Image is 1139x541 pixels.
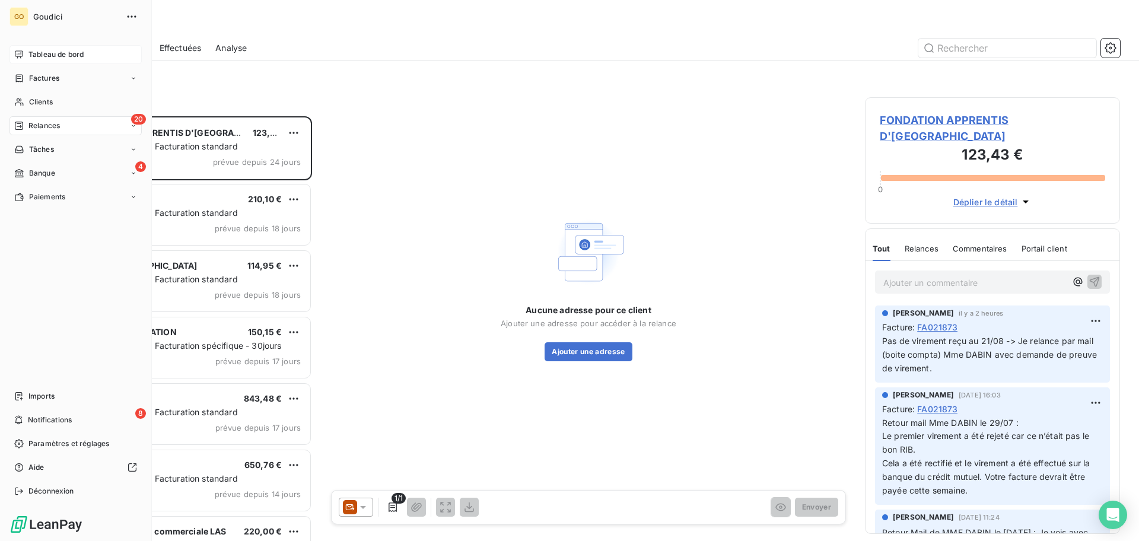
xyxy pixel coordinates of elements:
span: 150,15 € [248,327,282,337]
span: Imports [28,391,55,402]
span: Cela a été rectifié et le virement a été effectué sur la banque du crédit mutuel. Votre facture d... [882,458,1093,495]
span: Relances [28,120,60,131]
span: [DATE] 11:24 [959,514,1000,521]
button: Ajouter une adresse [545,342,632,361]
span: Déplier le détail [953,196,1018,208]
span: Déconnexion [28,486,74,497]
span: Facture : [882,403,915,415]
span: prévue depuis 17 jours [215,423,301,432]
span: Plan de relance - Facturation standard [85,407,238,417]
span: Paiements [29,192,65,202]
span: FONDATION APPRENTIS D'[GEOGRAPHIC_DATA] [84,128,282,138]
span: Tout [873,244,890,253]
span: Plan de relance - Facturation standard [85,208,238,218]
span: CEBPL-Direction commerciale LAS [84,526,227,536]
span: FA021873 [917,403,957,415]
a: Imports [9,387,142,406]
span: Pas de virement reçu au 21/08 -> Je relance par mail (boite compta) Mme DABIN avec demande de pre... [882,336,1099,373]
span: 650,76 € [244,460,282,470]
span: Paramètres et réglages [28,438,109,449]
span: Tâches [29,144,54,155]
span: Commentaires [953,244,1007,253]
span: 0 [878,184,883,194]
span: 210,10 € [248,194,282,204]
span: Goudici [33,12,119,21]
span: [PERSON_NAME] [893,390,954,400]
span: [PERSON_NAME] [893,512,954,523]
span: 114,95 € [247,260,282,270]
img: Empty state [551,214,626,290]
span: 4 [135,161,146,172]
span: prévue depuis 14 jours [215,489,301,499]
a: Paiements [9,187,142,206]
h3: 123,43 € [880,144,1105,168]
img: Logo LeanPay [9,515,83,534]
span: Aucune adresse pour ce client [526,304,651,316]
span: 220,00 € [244,526,282,536]
span: [DATE] 16:03 [959,392,1001,399]
span: Facture : [882,321,915,333]
span: prévue depuis 17 jours [215,357,301,366]
a: 4Banque [9,164,142,183]
span: Effectuées [160,42,202,54]
span: 123,43 € [253,128,289,138]
a: Tâches [9,140,142,159]
div: GO [9,7,28,26]
span: Banque [29,168,55,179]
span: Aide [28,462,44,473]
span: [PERSON_NAME] [893,308,954,319]
span: FONDATION APPRENTIS D'[GEOGRAPHIC_DATA] [880,112,1105,144]
a: Tableau de bord [9,45,142,64]
span: Plan de relance - Facturation standard [85,141,238,151]
span: Notifications [28,415,72,425]
div: Open Intercom Messenger [1099,501,1127,529]
button: Envoyer [795,498,838,517]
span: prévue depuis 18 jours [215,224,301,233]
span: il y a 2 heures [959,310,1003,317]
a: Clients [9,93,142,112]
span: Plan de relance - Facturation standard [85,274,238,284]
span: Portail client [1022,244,1067,253]
div: grid [57,116,312,541]
span: Clients [29,97,53,107]
span: Le premier virement a été rejeté car ce n’était pas le bon RIB. [882,431,1092,454]
span: Tableau de bord [28,49,84,60]
span: prévue depuis 24 jours [213,157,301,167]
span: 8 [135,408,146,419]
span: 843,48 € [244,393,282,403]
span: Analyse [215,42,247,54]
a: Paramètres et réglages [9,434,142,453]
span: Ajouter une adresse pour accéder à la relance [501,319,676,328]
a: 20Relances [9,116,142,135]
span: prévue depuis 18 jours [215,290,301,300]
button: Déplier le détail [950,195,1036,209]
a: Aide [9,458,142,477]
span: FA021873 [917,321,957,333]
span: Factures [29,73,59,84]
input: Rechercher [918,39,1096,58]
span: Relances [905,244,938,253]
a: Factures [9,69,142,88]
span: Plan de relance - Facturation standard [85,473,238,483]
span: 1/1 [392,493,406,504]
span: 20 [131,114,146,125]
span: Plan de relance - Facturation spécifique - 30jours [85,340,282,351]
span: Retour mail Mme DABIN le 29/07 : [882,418,1019,428]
